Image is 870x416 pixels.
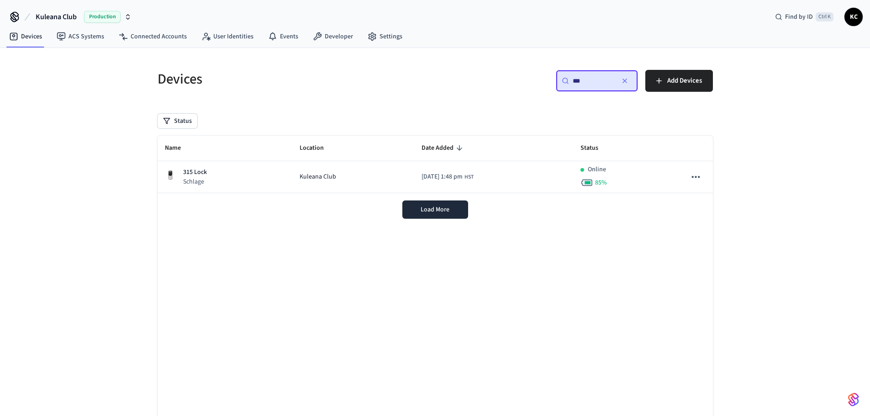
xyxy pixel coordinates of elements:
button: Load More [402,200,468,219]
span: Name [165,141,193,155]
button: Add Devices [645,70,713,92]
a: Settings [360,28,410,45]
a: Developer [306,28,360,45]
span: Kuleana Club [300,172,336,182]
span: Status [580,141,610,155]
a: Devices [2,28,49,45]
span: Add Devices [667,75,702,87]
span: Date Added [422,141,465,155]
div: Pacific/Honolulu [422,172,474,182]
a: Events [261,28,306,45]
button: KC [844,8,863,26]
button: Status [158,114,197,128]
h5: Devices [158,70,430,89]
span: Production [84,11,121,23]
p: Online [588,165,606,174]
span: KC [845,9,862,25]
span: Load More [421,205,449,214]
span: Find by ID [785,12,813,21]
p: Schlage [183,177,207,186]
span: Ctrl K [816,12,833,21]
a: ACS Systems [49,28,111,45]
span: Location [300,141,336,155]
img: SeamLogoGradient.69752ec5.svg [848,392,859,407]
span: HST [464,173,474,181]
span: [DATE] 1:48 pm [422,172,463,182]
img: Yale Assure Touchscreen Wifi Smart Lock, Satin Nickel, Front [165,170,176,181]
table: sticky table [158,136,713,193]
span: 85 % [595,178,607,187]
p: 315 Lock [183,168,207,177]
div: Find by IDCtrl K [768,9,841,25]
span: Kuleana Club [36,11,77,22]
a: Connected Accounts [111,28,194,45]
a: User Identities [194,28,261,45]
